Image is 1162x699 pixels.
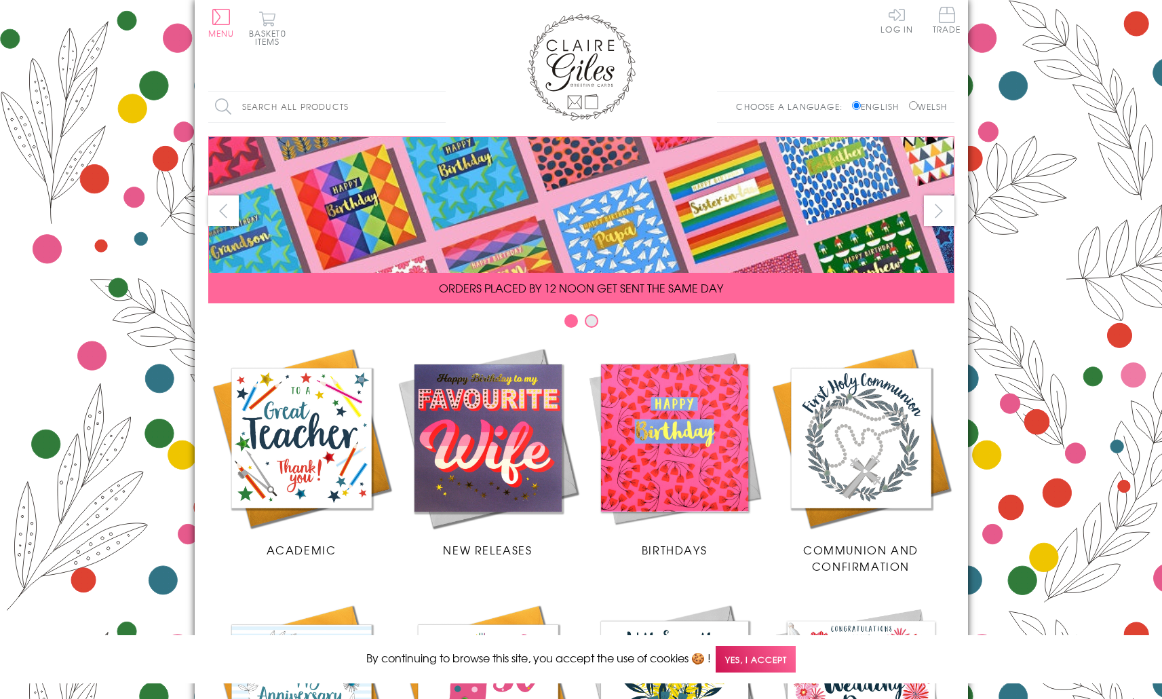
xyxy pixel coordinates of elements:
[208,9,235,37] button: Menu
[527,14,636,121] img: Claire Giles Greetings Cards
[768,345,954,574] a: Communion and Confirmation
[909,101,918,110] input: Welsh
[581,345,768,558] a: Birthdays
[208,92,446,122] input: Search all products
[432,92,446,122] input: Search
[852,101,861,110] input: English
[852,100,906,113] label: English
[255,27,286,48] span: 0 items
[736,100,849,113] p: Choose a language:
[585,314,598,328] button: Carousel Page 2
[564,314,578,328] button: Carousel Page 1 (Current Slide)
[880,7,913,33] a: Log In
[249,11,286,45] button: Basket0 items
[909,100,948,113] label: Welsh
[924,195,954,226] button: next
[267,542,336,558] span: Academic
[443,542,532,558] span: New Releases
[208,345,395,558] a: Academic
[933,7,961,33] span: Trade
[208,195,239,226] button: prev
[642,542,707,558] span: Birthdays
[208,314,954,335] div: Carousel Pagination
[395,345,581,558] a: New Releases
[208,27,235,39] span: Menu
[716,646,796,673] span: Yes, I accept
[933,7,961,36] a: Trade
[439,280,723,296] span: ORDERS PLACED BY 12 NOON GET SENT THE SAME DAY
[803,542,918,574] span: Communion and Confirmation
